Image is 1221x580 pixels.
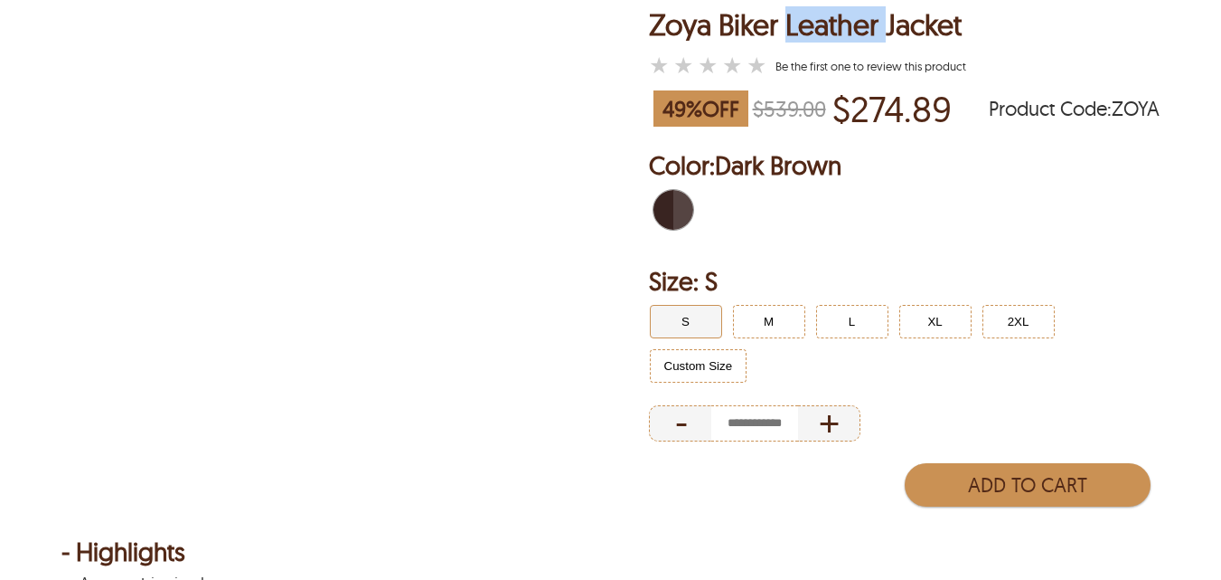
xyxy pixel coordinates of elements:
[905,463,1151,507] button: Add to Cart
[649,56,669,74] label: 1 rating
[650,349,747,383] button: Click to select Custom Size
[649,53,771,79] a: Zoya Biker Leather Jacket }
[698,56,718,74] label: 3 rating
[649,147,1160,184] h2: Selected Color: by Dark Brown
[673,56,693,74] label: 2 rating
[61,543,1160,561] div: - Highlights
[753,95,826,122] strike: $539.00
[649,185,698,234] div: Dark Brown
[715,149,841,181] span: Dark Brown
[653,90,748,127] span: 49 % OFF
[775,59,966,73] a: Zoya Biker Leather Jacket }
[650,305,722,338] button: Click to select S
[649,9,966,41] h1: Zoya Biker Leather Jacket
[649,263,1160,300] h2: Selected Filter by Size: S
[816,305,888,338] button: Click to select L
[899,305,972,338] button: Click to select XL
[733,305,805,338] button: Click to select M
[798,405,860,442] div: Increase Quantity of Item
[982,305,1055,338] button: Click to select 2XL
[989,100,1160,118] span: Product Code: ZOYA
[649,405,711,442] div: Decrease Quantity of Item
[722,56,742,74] label: 4 rating
[747,56,766,74] label: 5 rating
[832,88,952,129] p: Price of $274.89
